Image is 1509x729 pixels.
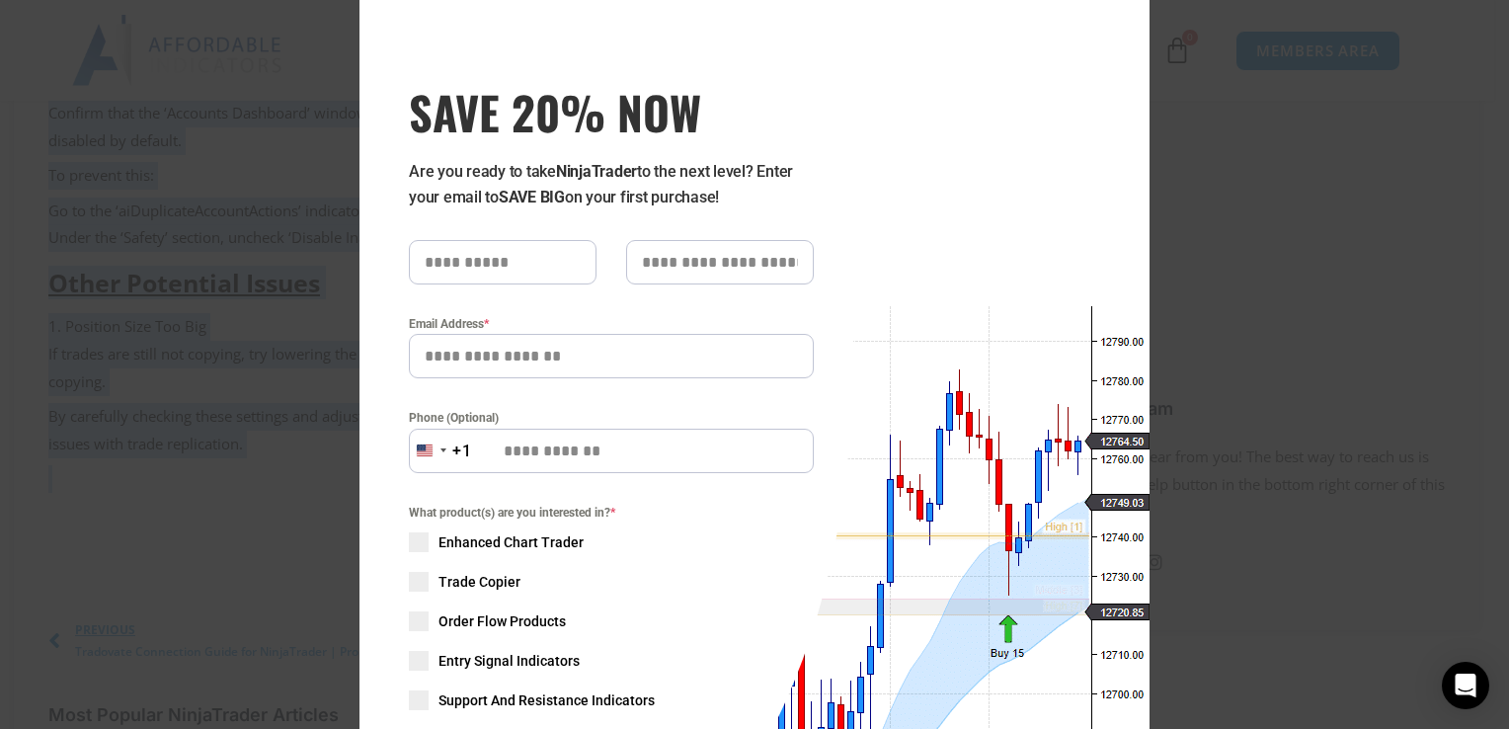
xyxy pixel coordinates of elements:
span: Trade Copier [438,572,520,592]
button: Selected country [409,429,472,473]
span: Order Flow Products [438,611,566,631]
strong: SAVE BIG [499,188,565,206]
span: SAVE 20% NOW [409,84,814,139]
span: Enhanced Chart Trader [438,532,584,552]
label: Enhanced Chart Trader [409,532,814,552]
p: Are you ready to take to the next level? Enter your email to on your first purchase! [409,159,814,210]
label: Support And Resistance Indicators [409,690,814,710]
label: Phone (Optional) [409,408,814,428]
span: Support And Resistance Indicators [438,690,655,710]
span: Entry Signal Indicators [438,651,580,671]
div: +1 [452,439,472,464]
label: Trade Copier [409,572,814,592]
span: What product(s) are you interested in? [409,503,814,523]
label: Entry Signal Indicators [409,651,814,671]
label: Email Address [409,314,814,334]
div: Open Intercom Messenger [1442,662,1489,709]
strong: NinjaTrader [556,162,637,181]
label: Order Flow Products [409,611,814,631]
